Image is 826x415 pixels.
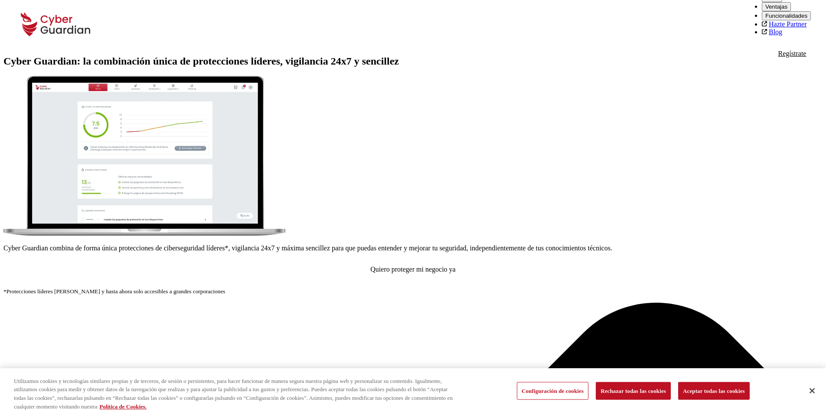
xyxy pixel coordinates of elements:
img: cyberguardian-home [3,76,285,236]
p: Cyber Guardian combina de forma única protecciones de ciberseguridad líderes*, vigilancia 24x7 y ... [3,244,823,252]
button: Cerrar [803,381,822,400]
button: Aceptar todas las cookies [678,382,750,400]
h1: Cyber Guardian: la combinación única de protecciones líderes, vigilancia 24x7 y sencillez [3,55,823,67]
a: Más información sobre su privacidad, se abre en una nueva pestaña [99,403,147,409]
button: Rechazar todas las cookies [596,382,671,400]
button: Quiero proteger mi negocio ya [3,259,823,280]
button: Funcionalidades [762,11,811,20]
div: Utilizamos cookies y tecnologías similares propias y de terceros, de sesión o persistentes, para ... [14,377,454,411]
a: Blog [769,28,782,36]
small: *Protecciones líderes [PERSON_NAME] y hasta ahora solo accesibles a grandes corporaciones [3,288,225,295]
button: Configuración de cookies [517,382,588,400]
a: Hazte Partner [769,20,807,28]
button: Ventajas [762,2,791,11]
